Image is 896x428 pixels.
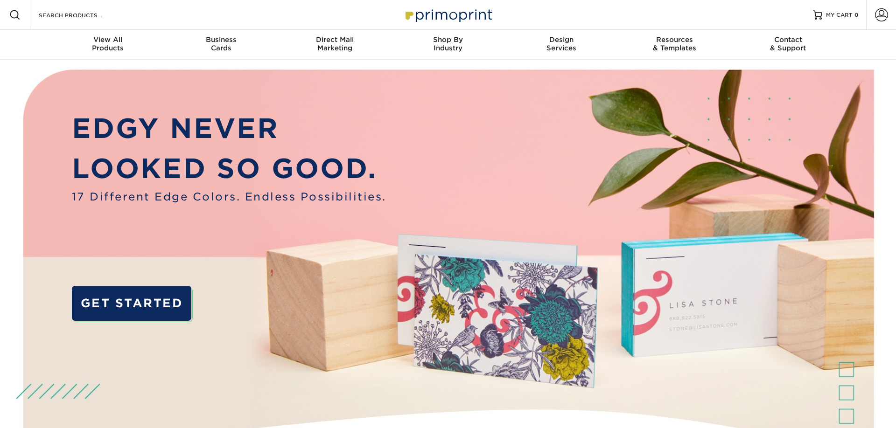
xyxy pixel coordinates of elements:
a: GET STARTED [72,286,192,321]
div: Services [504,35,618,52]
span: MY CART [826,11,853,19]
img: Primoprint [401,5,495,25]
span: Direct Mail [278,35,392,44]
div: & Templates [618,35,731,52]
span: View All [51,35,165,44]
span: Resources [618,35,731,44]
div: Industry [392,35,505,52]
span: 0 [854,12,859,18]
p: EDGY NEVER [72,109,386,149]
p: LOOKED SO GOOD. [72,149,386,189]
a: BusinessCards [165,30,278,60]
div: Marketing [278,35,392,52]
span: 17 Different Edge Colors. Endless Possibilities. [72,189,386,205]
input: SEARCH PRODUCTS..... [38,9,129,21]
span: Contact [731,35,845,44]
span: Business [165,35,278,44]
a: View AllProducts [51,30,165,60]
span: Shop By [392,35,505,44]
div: & Support [731,35,845,52]
div: Products [51,35,165,52]
a: DesignServices [504,30,618,60]
a: Contact& Support [731,30,845,60]
span: Design [504,35,618,44]
a: Direct MailMarketing [278,30,392,60]
a: Resources& Templates [618,30,731,60]
a: Shop ByIndustry [392,30,505,60]
div: Cards [165,35,278,52]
